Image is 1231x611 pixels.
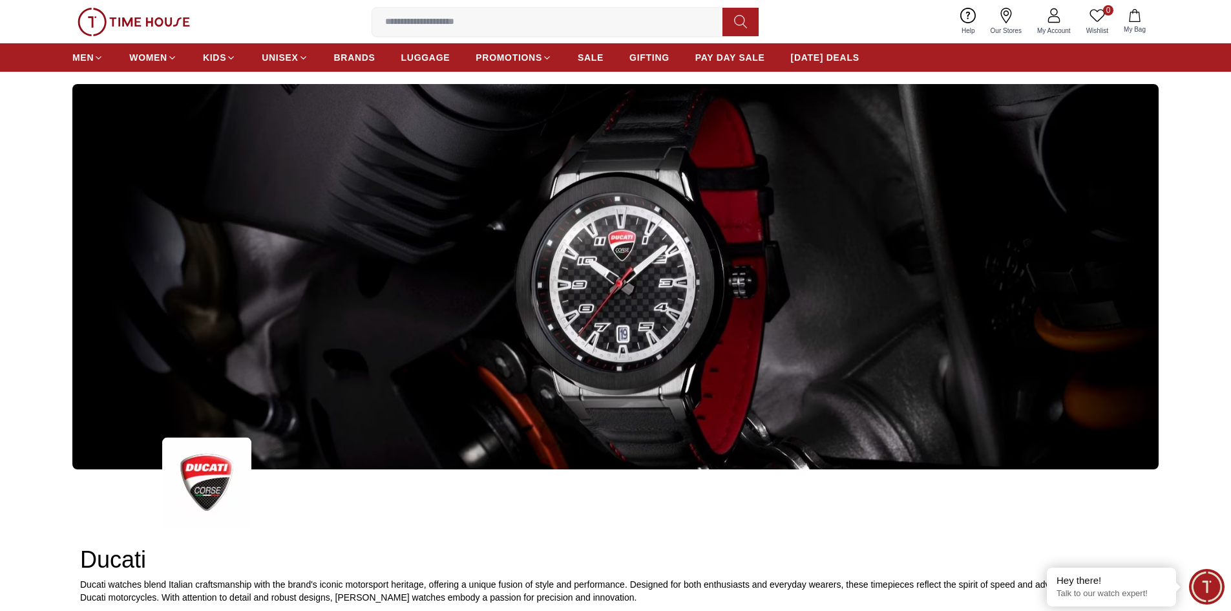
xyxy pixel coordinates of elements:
[1189,569,1225,605] div: Chat Widget
[695,51,765,64] span: PAY DAY SALE
[401,46,450,69] a: LUGGAGE
[72,46,103,69] a: MEN
[1116,6,1153,37] button: My Bag
[1119,25,1151,34] span: My Bag
[629,51,669,64] span: GIFTING
[985,26,1027,36] span: Our Stores
[78,8,190,36] img: ...
[162,437,251,527] img: ...
[334,46,375,69] a: BRANDS
[1103,5,1113,16] span: 0
[72,51,94,64] span: MEN
[262,46,308,69] a: UNISEX
[791,51,859,64] span: [DATE] DEALS
[1081,26,1113,36] span: Wishlist
[578,51,604,64] span: SALE
[983,5,1029,38] a: Our Stores
[72,84,1159,469] img: ...
[334,51,375,64] span: BRANDS
[80,547,1151,573] h2: Ducati
[80,578,1151,604] p: Ducati watches blend Italian craftsmanship with the brand's iconic motorsport heritage, offering ...
[476,51,542,64] span: PROMOTIONS
[203,51,226,64] span: KIDS
[629,46,669,69] a: GIFTING
[1057,588,1166,599] p: Talk to our watch expert!
[262,51,298,64] span: UNISEX
[129,46,177,69] a: WOMEN
[954,5,983,38] a: Help
[401,51,450,64] span: LUGGAGE
[203,46,236,69] a: KIDS
[1032,26,1076,36] span: My Account
[1078,5,1116,38] a: 0Wishlist
[476,46,552,69] a: PROMOTIONS
[129,51,167,64] span: WOMEN
[578,46,604,69] a: SALE
[956,26,980,36] span: Help
[791,46,859,69] a: [DATE] DEALS
[1057,574,1166,587] div: Hey there!
[695,46,765,69] a: PAY DAY SALE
